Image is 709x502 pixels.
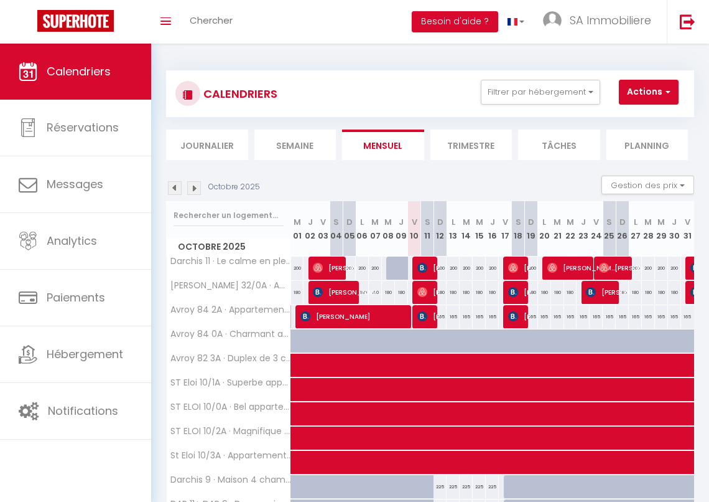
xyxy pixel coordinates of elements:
img: ... [543,11,562,30]
abbr: M [644,216,652,228]
th: 08 [382,201,395,257]
th: 07 [369,201,382,257]
li: Planning [606,130,688,160]
p: Octobre 2025 [208,181,260,193]
div: 165 [486,305,499,328]
span: ST Eloi 10/1A · Superbe appartement 2ch situé en [GEOGRAPHIC_DATA] [169,378,293,387]
div: 180 [395,281,408,304]
abbr: S [516,216,521,228]
span: Paiements [47,290,105,305]
th: 05 [343,201,356,257]
span: [PERSON_NAME] [599,256,647,280]
span: [PERSON_NAME] [313,256,361,280]
div: 200 [655,257,668,280]
span: Darchis 9 · Maison 4 chambres avec jardin [169,475,293,485]
th: 29 [655,201,668,257]
th: 22 [564,201,577,257]
div: 165 [629,305,642,328]
div: 200 [473,257,486,280]
span: ST ELOI 10/2A · Magnifique appartement 1ch en Outremeuse [169,427,293,436]
div: 200 [356,257,369,280]
li: Semaine [254,130,336,160]
div: 200 [291,257,304,280]
div: 225 [486,475,499,498]
span: [PERSON_NAME] [300,305,471,328]
abbr: M [657,216,665,228]
abbr: S [333,216,339,228]
div: 165 [616,305,629,328]
abbr: M [294,216,301,228]
abbr: S [606,216,612,228]
div: 165 [642,305,655,328]
th: 01 [291,201,304,257]
div: 200 [447,257,460,280]
div: 180 [642,281,655,304]
th: 30 [668,201,681,257]
div: 180 [382,281,395,304]
div: 165 [551,305,564,328]
div: 165 [577,305,590,328]
span: Avroy 82 3A · Duplex de 3 chambres en plein centre ville - 82/3A [169,354,293,363]
th: 27 [629,201,642,257]
span: [PERSON_NAME] [547,256,616,280]
span: Avroy 84 2A · Appartement 3 chambres en plein centre ville [169,305,293,315]
th: 20 [538,201,551,257]
div: 180 [473,281,486,304]
abbr: J [581,216,586,228]
div: 180 [538,281,551,304]
img: logout [680,14,695,29]
th: 31 [681,201,694,257]
abbr: L [452,216,455,228]
span: Octobre 2025 [167,238,290,256]
abbr: L [542,216,546,228]
div: 180 [291,281,304,304]
li: Trimestre [430,130,512,160]
h3: CALENDRIERS [200,80,277,108]
button: Filtrer par hébergement [481,80,600,105]
abbr: J [308,216,313,228]
input: Rechercher un logement... [174,204,284,227]
abbr: L [634,216,637,228]
span: ST ELOI 10/0A · Bel appartement 2 chambres avec terrasse [169,402,293,412]
div: 225 [460,475,473,498]
div: 180 [629,281,642,304]
div: 180 [551,281,564,304]
button: Besoin d'aide ? [412,11,498,32]
div: 180 [486,281,499,304]
th: 02 [304,201,317,257]
button: Gestion des prix [601,176,694,194]
abbr: D [346,216,353,228]
abbr: V [593,216,599,228]
abbr: S [425,216,430,228]
th: 16 [486,201,499,257]
th: 09 [395,201,408,257]
li: Tâches [518,130,600,160]
th: 17 [499,201,512,257]
th: 18 [512,201,525,257]
th: 04 [330,201,343,257]
abbr: D [528,216,534,228]
th: 14 [460,201,473,257]
th: 13 [447,201,460,257]
th: 25 [603,201,616,257]
div: 225 [473,475,486,498]
span: Hébergement [47,346,123,362]
span: [PERSON_NAME] [508,280,535,304]
span: Chercher [190,14,233,27]
abbr: J [399,216,404,228]
div: 200 [369,257,382,280]
img: Super Booking [37,10,114,32]
button: Actions [619,80,679,105]
div: 180 [564,281,577,304]
span: Calendriers [47,64,111,79]
span: [PERSON_NAME] DESIRE MOLAMBA [PERSON_NAME] [417,305,445,328]
abbr: L [360,216,364,228]
div: 180 [668,281,681,304]
div: 165 [681,305,694,328]
abbr: D [437,216,443,228]
abbr: D [619,216,626,228]
span: Notifications [48,403,118,419]
abbr: M [371,216,379,228]
th: 12 [433,201,447,257]
th: 10 [408,201,421,257]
